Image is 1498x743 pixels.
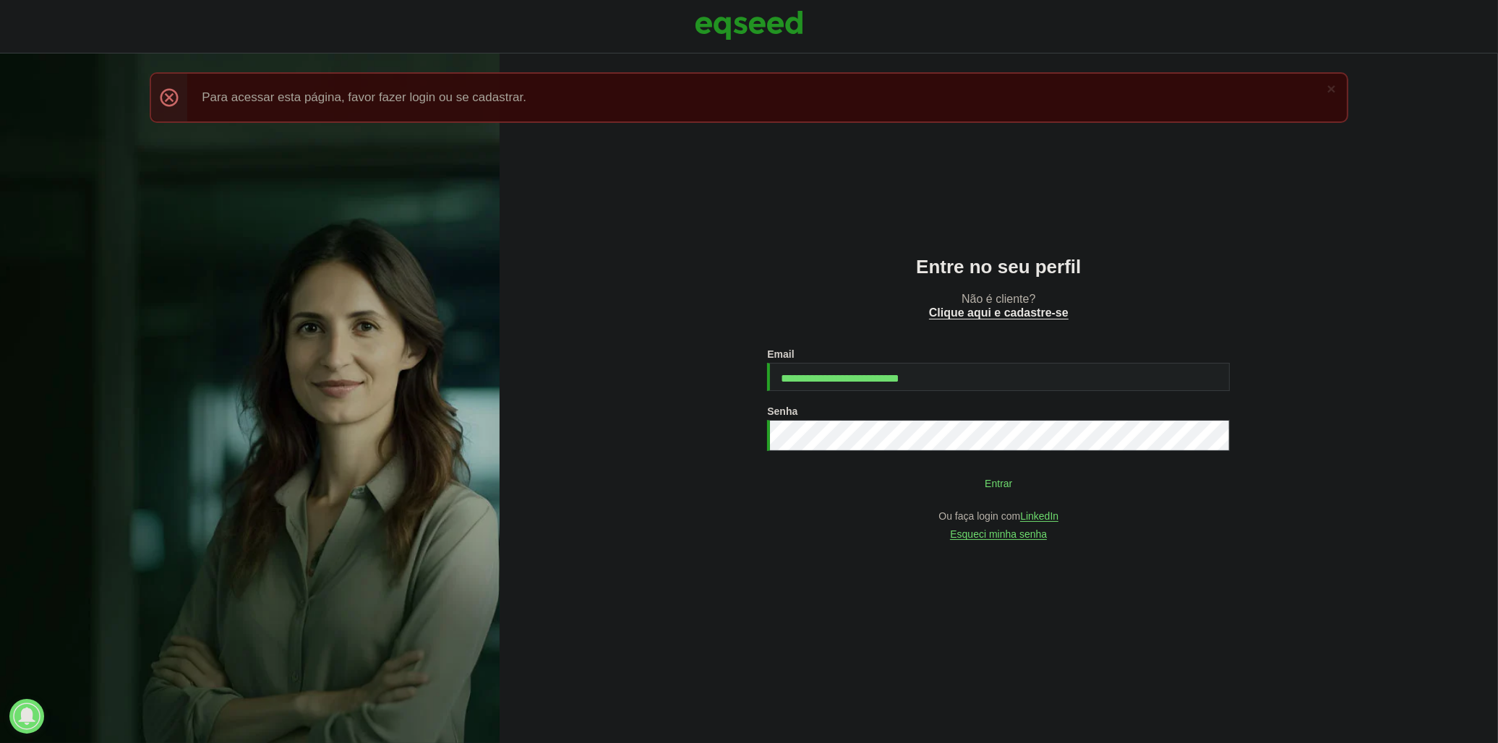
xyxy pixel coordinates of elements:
div: Para acessar esta página, favor fazer login ou se cadastrar. [150,72,1348,123]
label: Email [767,349,794,359]
img: EqSeed Logo [695,7,803,43]
button: Entrar [810,469,1186,497]
h2: Entre no seu perfil [528,257,1469,278]
a: LinkedIn [1020,511,1058,522]
a: Clique aqui e cadastre-se [929,307,1069,319]
a: Esqueci minha senha [950,529,1047,540]
p: Não é cliente? [528,292,1469,319]
a: × [1327,81,1336,96]
div: Ou faça login com [767,511,1230,522]
label: Senha [767,406,797,416]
